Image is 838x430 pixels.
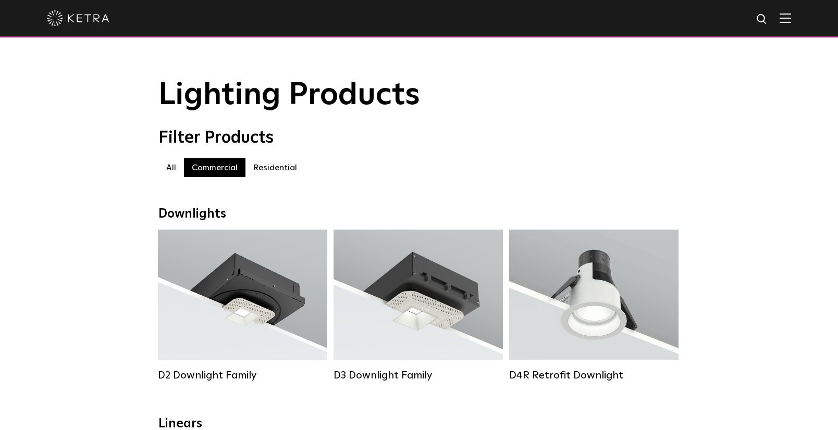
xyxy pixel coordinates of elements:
div: Filter Products [158,128,680,148]
div: D3 Downlight Family [334,369,503,382]
a: D4R Retrofit Downlight Lumen Output:800Colors:White / BlackBeam Angles:15° / 25° / 40° / 60°Watta... [509,230,679,382]
div: D4R Retrofit Downlight [509,369,679,382]
a: D3 Downlight Family Lumen Output:700 / 900 / 1100Colors:White / Black / Silver / Bronze / Paintab... [334,230,503,382]
img: Hamburger%20Nav.svg [780,13,791,23]
label: All [158,158,184,177]
span: Lighting Products [158,80,420,111]
img: search icon [756,13,769,26]
label: Residential [245,158,305,177]
label: Commercial [184,158,245,177]
img: ketra-logo-2019-white [47,10,109,26]
div: Downlights [158,207,680,222]
div: D2 Downlight Family [158,369,327,382]
a: D2 Downlight Family Lumen Output:1200Colors:White / Black / Gloss Black / Silver / Bronze / Silve... [158,230,327,382]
